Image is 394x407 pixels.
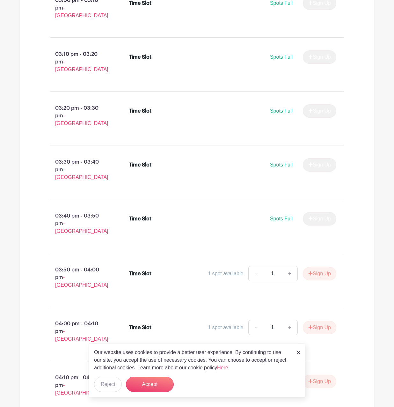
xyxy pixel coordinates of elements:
div: Time Slot [129,324,151,331]
span: - [GEOGRAPHIC_DATA] [55,59,108,72]
p: 03:20 pm - 03:30 pm [40,102,119,130]
span: Spots Full [270,108,293,114]
a: + [282,320,298,335]
span: - [GEOGRAPHIC_DATA] [55,5,108,18]
p: 03:30 pm - 03:40 pm [40,156,119,184]
a: Here [217,365,228,370]
span: - [GEOGRAPHIC_DATA] [55,221,108,234]
img: close_button-5f87c8562297e5c2d7936805f587ecaba9071eb48480494691a3f1689db116b3.svg [296,351,300,354]
a: - [248,320,263,335]
div: 1 spot available [208,270,243,277]
span: - [GEOGRAPHIC_DATA] [55,167,108,180]
button: Accept [126,377,174,392]
a: - [248,266,263,281]
p: 03:10 pm - 03:20 pm [40,48,119,76]
div: Time Slot [129,270,151,277]
span: Spots Full [270,162,293,167]
p: Our website uses cookies to provide a better user experience. By continuing to use our site, you ... [94,349,290,372]
button: Sign Up [303,375,336,388]
span: - [GEOGRAPHIC_DATA] [55,382,108,396]
span: Spots Full [270,54,293,60]
button: Sign Up [303,267,336,280]
span: Spots Full [270,216,293,221]
div: Time Slot [129,107,151,115]
p: 04:10 pm - 04:20 pm [40,371,119,399]
span: - [GEOGRAPHIC_DATA] [55,329,108,342]
div: Time Slot [129,161,151,169]
span: Spots Full [270,0,293,6]
p: 04:00 pm - 04:10 pm [40,317,119,345]
button: Sign Up [303,321,336,334]
span: - [GEOGRAPHIC_DATA] [55,113,108,126]
p: 03:50 pm - 04:00 pm [40,263,119,292]
div: 1 spot available [208,324,243,331]
span: - [GEOGRAPHIC_DATA] [55,275,108,288]
div: Time Slot [129,53,151,61]
p: 03:40 pm - 03:50 pm [40,210,119,238]
div: Time Slot [129,215,151,223]
button: Reject [94,377,122,392]
a: + [282,266,298,281]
